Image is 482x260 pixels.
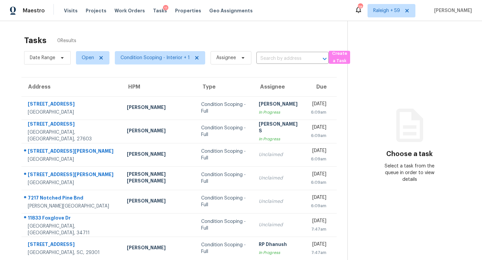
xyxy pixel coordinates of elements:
[259,121,300,136] div: [PERSON_NAME] S
[127,198,190,206] div: [PERSON_NAME]
[431,7,472,14] span: [PERSON_NAME]
[28,241,116,249] div: [STREET_ADDRESS]
[28,249,116,256] div: [GEOGRAPHIC_DATA], SC, 29301
[311,203,326,209] div: 6:09am
[201,218,248,232] div: Condition Scoping - Full
[127,127,190,136] div: [PERSON_NAME]
[120,54,190,61] span: Condition Scoping - Interior + 1
[259,136,300,142] div: In Progress
[311,101,326,109] div: [DATE]
[201,148,248,161] div: Condition Scoping - Full
[122,78,196,96] th: HPM
[28,129,116,142] div: [GEOGRAPHIC_DATA], [GEOGRAPHIC_DATA], 27603
[201,101,248,115] div: Condition Scoping - Full
[209,7,253,14] span: Geo Assignments
[201,125,248,138] div: Condition Scoping - Full
[259,109,300,116] div: In Progress
[329,51,350,64] button: Create a Task
[24,37,47,44] h2: Tasks
[127,244,190,253] div: [PERSON_NAME]
[28,179,116,186] div: [GEOGRAPHIC_DATA]
[311,179,326,186] div: 6:09am
[311,249,326,256] div: 7:47am
[28,148,116,156] div: [STREET_ADDRESS][PERSON_NAME]
[28,121,116,129] div: [STREET_ADDRESS]
[259,241,300,249] div: RP Dhanush
[28,101,116,109] div: [STREET_ADDRESS]
[114,7,145,14] span: Work Orders
[311,109,326,116] div: 6:09am
[64,7,78,14] span: Visits
[28,223,116,236] div: [GEOGRAPHIC_DATA], [GEOGRAPHIC_DATA], 34711
[175,7,201,14] span: Properties
[153,8,167,13] span: Tasks
[311,194,326,203] div: [DATE]
[311,171,326,179] div: [DATE]
[259,151,300,158] div: Unclaimed
[311,132,326,139] div: 6:09am
[23,7,45,14] span: Maestro
[201,171,248,185] div: Condition Scoping - Full
[28,156,116,163] div: [GEOGRAPHIC_DATA]
[28,215,116,223] div: 11833 Foxglove Dr
[216,54,236,61] span: Assignee
[379,163,440,183] div: Select a task from the queue in order to view details
[201,242,248,255] div: Condition Scoping - Full
[311,124,326,132] div: [DATE]
[311,156,326,162] div: 6:09am
[386,151,433,157] h3: Choose a task
[28,109,116,116] div: [GEOGRAPHIC_DATA]
[259,101,300,109] div: [PERSON_NAME]
[30,54,55,61] span: Date Range
[256,53,310,64] input: Search by address
[253,78,306,96] th: Assignee
[320,54,329,63] button: Open
[127,104,190,112] div: [PERSON_NAME]
[21,78,122,96] th: Address
[373,7,400,14] span: Raleigh + 59
[86,7,106,14] span: Projects
[311,218,326,226] div: [DATE]
[127,171,190,186] div: [PERSON_NAME] [PERSON_NAME]
[28,171,116,179] div: [STREET_ADDRESS][PERSON_NAME]
[311,241,326,249] div: [DATE]
[28,194,116,203] div: 7217 Notched Pine Bnd
[259,222,300,228] div: Unclaimed
[311,147,326,156] div: [DATE]
[306,78,337,96] th: Due
[57,37,76,44] span: 0 Results
[358,4,363,11] div: 786
[196,78,253,96] th: Type
[259,175,300,181] div: Unclaimed
[311,226,326,233] div: 7:47am
[163,5,168,12] div: 11
[332,50,347,65] span: Create a Task
[201,195,248,208] div: Condition Scoping - Full
[127,151,190,159] div: [PERSON_NAME]
[259,249,300,256] div: In Progress
[259,198,300,205] div: Unclaimed
[82,54,94,61] span: Open
[28,203,116,210] div: [PERSON_NAME][GEOGRAPHIC_DATA]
